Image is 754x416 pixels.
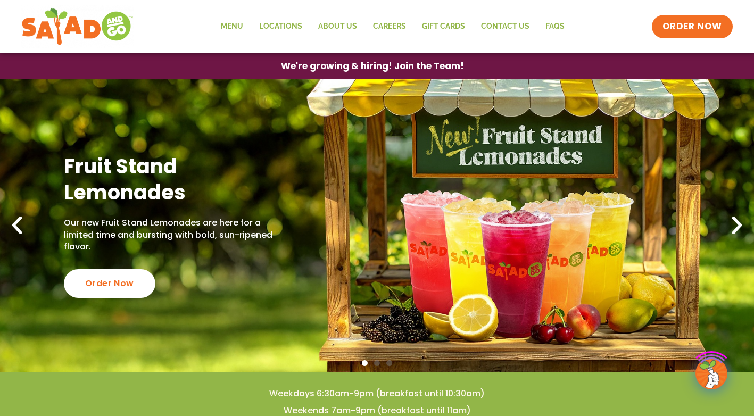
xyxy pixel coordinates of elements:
[473,14,537,39] a: Contact Us
[213,14,251,39] a: Menu
[725,214,749,237] div: Next slide
[414,14,473,39] a: GIFT CARDS
[537,14,573,39] a: FAQs
[662,20,722,33] span: ORDER NOW
[652,15,733,38] a: ORDER NOW
[251,14,310,39] a: Locations
[362,360,368,366] span: Go to slide 1
[213,14,573,39] nav: Menu
[265,54,480,79] a: We're growing & hiring! Join the Team!
[64,269,155,298] div: Order Now
[310,14,365,39] a: About Us
[21,388,733,400] h4: Weekdays 6:30am-9pm (breakfast until 10:30am)
[5,214,29,237] div: Previous slide
[386,360,392,366] span: Go to slide 3
[64,153,292,206] h2: Fruit Stand Lemonades
[365,14,414,39] a: Careers
[374,360,380,366] span: Go to slide 2
[281,62,464,71] span: We're growing & hiring! Join the Team!
[21,5,134,48] img: new-SAG-logo-768×292
[64,217,292,253] p: Our new Fruit Stand Lemonades are here for a limited time and bursting with bold, sun-ripened fla...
